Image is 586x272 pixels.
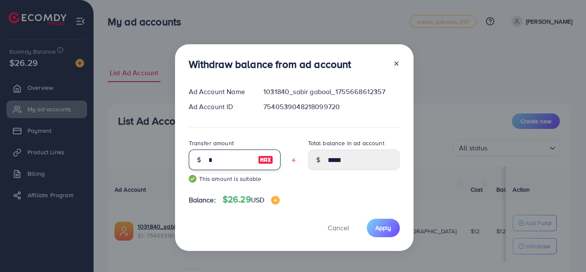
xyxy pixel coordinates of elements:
[182,102,257,112] div: Ad Account ID
[189,175,196,183] img: guide
[550,233,580,266] iframe: Chat
[251,195,264,205] span: USD
[189,58,351,70] h3: Withdraw balance from ad account
[223,194,280,205] h4: $26.29
[258,155,273,165] img: image
[257,87,406,97] div: 1031840_sabir gabool_1755668612357
[367,219,400,237] button: Apply
[189,195,216,205] span: Balance:
[182,87,257,97] div: Ad Account Name
[308,139,384,147] label: Total balance in ad account
[328,223,349,232] span: Cancel
[271,196,280,205] img: image
[317,219,360,237] button: Cancel
[257,102,406,112] div: 7540539048218099720
[375,223,391,232] span: Apply
[189,174,281,183] small: This amount is suitable
[189,139,234,147] label: Transfer amount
